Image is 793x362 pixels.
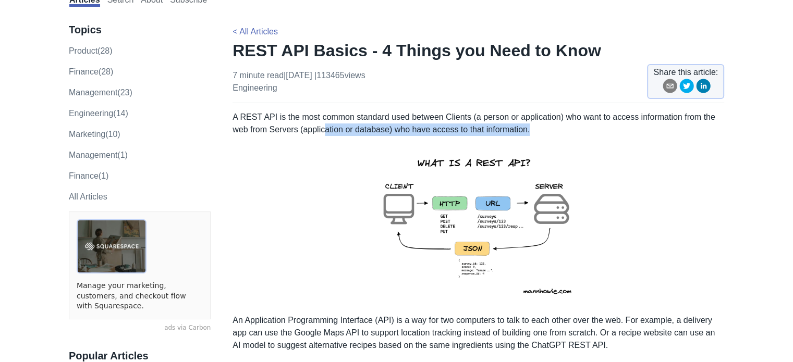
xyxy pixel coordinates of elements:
[314,71,365,80] span: | 113465 views
[69,88,132,97] a: management(23)
[364,144,593,306] img: rest-api
[233,27,278,36] a: < All Articles
[233,111,724,136] p: A REST API is the most common standard used between Clients (a person or application) who want to...
[233,40,724,61] h1: REST API Basics - 4 Things you Need to Know
[69,109,128,118] a: engineering(14)
[77,281,203,311] a: Manage your marketing, customers, and checkout flow with Squarespace.
[679,79,694,97] button: twitter
[69,23,211,36] h3: Topics
[69,130,120,139] a: marketing(10)
[696,79,711,97] button: linkedin
[69,67,113,76] a: finance(28)
[77,219,147,273] img: ads via Carbon
[69,151,128,159] a: Management(1)
[233,69,365,94] p: 7 minute read | [DATE]
[69,192,107,201] a: All Articles
[69,323,211,333] a: ads via Carbon
[233,314,724,352] p: An Application Programming Interface (API) is a way for two computers to talk to each other over ...
[663,79,677,97] button: email
[69,171,108,180] a: Finance(1)
[653,66,718,79] span: Share this article:
[233,83,277,92] a: engineering
[69,46,113,55] a: product(28)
